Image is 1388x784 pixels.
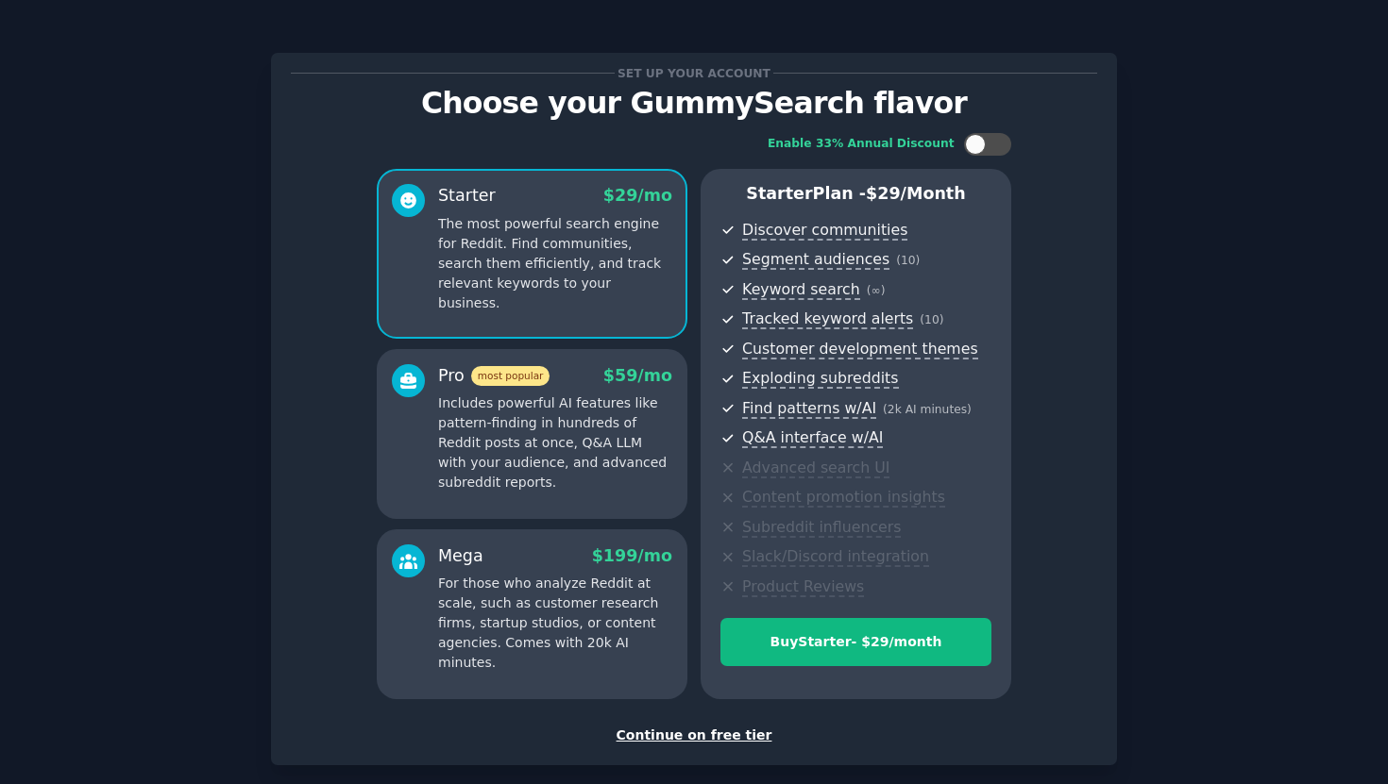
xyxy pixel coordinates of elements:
span: $ 29 /month [866,184,966,203]
span: Find patterns w/AI [742,399,876,419]
span: Tracked keyword alerts [742,309,913,329]
div: Enable 33% Annual Discount [768,136,955,153]
div: Mega [438,544,483,568]
span: Content promotion insights [742,488,945,508]
span: ( 2k AI minutes ) [883,403,972,416]
span: Subreddit influencers [742,518,901,538]
span: ( 10 ) [920,313,943,326]
span: ( ∞ ) [867,284,886,297]
span: $ 199 /mo [592,546,672,565]
div: Pro [438,364,550,388]
div: Continue on free tier [291,726,1097,745]
span: most popular [471,366,550,386]
p: The most powerful search engine for Reddit. Find communities, search them efficiently, and track ... [438,214,672,313]
span: $ 59 /mo [603,366,672,385]
span: Slack/Discord integration [742,547,929,567]
span: Exploding subreddits [742,369,898,389]
span: Customer development themes [742,340,978,359]
p: Starter Plan - [720,182,991,206]
div: Starter [438,184,496,208]
p: Choose your GummySearch flavor [291,87,1097,120]
p: For those who analyze Reddit at scale, such as customer research firms, startup studios, or conte... [438,574,672,673]
div: Buy Starter - $ 29 /month [721,632,990,652]
span: Advanced search UI [742,459,889,478]
p: Includes powerful AI features like pattern-finding in hundreds of Reddit posts at once, Q&A LLM w... [438,393,672,492]
button: BuyStarter- $29/month [720,618,991,666]
span: Segment audiences [742,250,889,270]
span: Keyword search [742,280,860,300]
span: Set up your account [615,63,774,83]
span: ( 10 ) [896,254,920,267]
span: Discover communities [742,221,907,241]
span: Q&A interface w/AI [742,428,883,448]
span: $ 29 /mo [603,186,672,205]
span: Product Reviews [742,577,864,597]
